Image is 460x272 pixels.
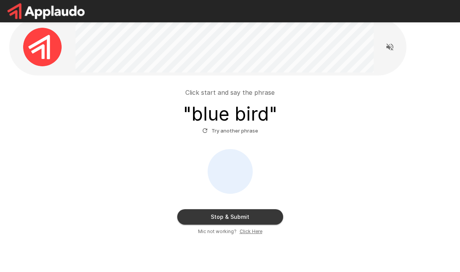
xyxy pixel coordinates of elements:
img: applaudo_avatar.png [23,28,62,66]
button: Read questions aloud [382,39,398,55]
button: Stop & Submit [177,209,283,225]
p: Click start and say the phrase [185,88,275,97]
u: Click Here [240,228,262,234]
span: Mic not working? [198,228,237,235]
h3: " blue bird " [183,103,277,125]
button: Try another phrase [200,125,260,137]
